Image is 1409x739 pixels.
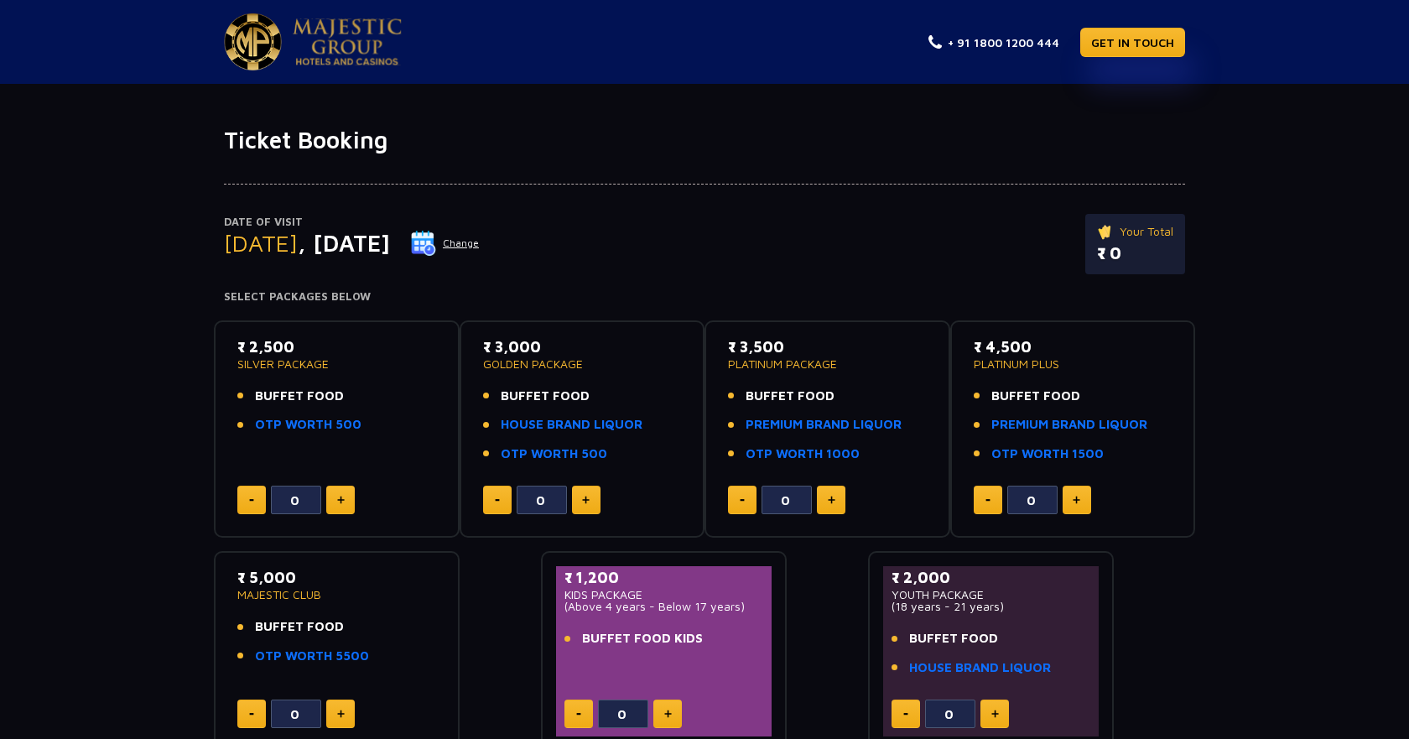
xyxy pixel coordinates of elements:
[249,499,254,502] img: minus
[892,589,1090,601] p: YOUTH PACKAGE
[237,589,436,601] p: MAJESTIC CLUB
[564,589,763,601] p: KIDS PACKAGE
[501,415,642,435] a: HOUSE BRAND LIQUOR
[298,229,390,257] span: , [DATE]
[293,18,402,65] img: Majestic Pride
[1073,496,1080,504] img: plus
[237,336,436,358] p: ₹ 2,500
[255,387,344,406] span: BUFFET FOOD
[224,214,480,231] p: Date of Visit
[255,647,369,666] a: OTP WORTH 5500
[564,601,763,612] p: (Above 4 years - Below 17 years)
[909,658,1051,678] a: HOUSE BRAND LIQUOR
[828,496,835,504] img: plus
[991,445,1104,464] a: OTP WORTH 1500
[582,496,590,504] img: plus
[224,13,282,70] img: Majestic Pride
[728,358,927,370] p: PLATINUM PACKAGE
[1097,241,1173,266] p: ₹ 0
[746,387,834,406] span: BUFFET FOOD
[991,415,1147,435] a: PREMIUM BRAND LIQUOR
[974,358,1172,370] p: PLATINUM PLUS
[892,601,1090,612] p: (18 years - 21 years)
[1097,222,1173,241] p: Your Total
[495,499,500,502] img: minus
[237,566,436,589] p: ₹ 5,000
[410,230,480,257] button: Change
[985,499,990,502] img: minus
[1097,222,1115,241] img: ticket
[564,566,763,589] p: ₹ 1,200
[224,126,1185,154] h1: Ticket Booking
[337,496,345,504] img: plus
[501,445,607,464] a: OTP WORTH 500
[728,336,927,358] p: ₹ 3,500
[974,336,1172,358] p: ₹ 4,500
[576,713,581,716] img: minus
[237,358,436,370] p: SILVER PACKAGE
[664,710,672,718] img: plus
[255,617,344,637] span: BUFFET FOOD
[483,336,682,358] p: ₹ 3,000
[928,34,1059,51] a: + 91 1800 1200 444
[903,713,908,716] img: minus
[991,387,1080,406] span: BUFFET FOOD
[582,629,703,648] span: BUFFET FOOD KIDS
[224,229,298,257] span: [DATE]
[249,713,254,716] img: minus
[224,290,1185,304] h4: Select Packages Below
[337,710,345,718] img: plus
[909,629,998,648] span: BUFFET FOOD
[1080,28,1185,57] a: GET IN TOUCH
[255,415,361,435] a: OTP WORTH 500
[483,358,682,370] p: GOLDEN PACKAGE
[892,566,1090,589] p: ₹ 2,000
[991,710,999,718] img: plus
[501,387,590,406] span: BUFFET FOOD
[746,415,902,435] a: PREMIUM BRAND LIQUOR
[740,499,745,502] img: minus
[746,445,860,464] a: OTP WORTH 1000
